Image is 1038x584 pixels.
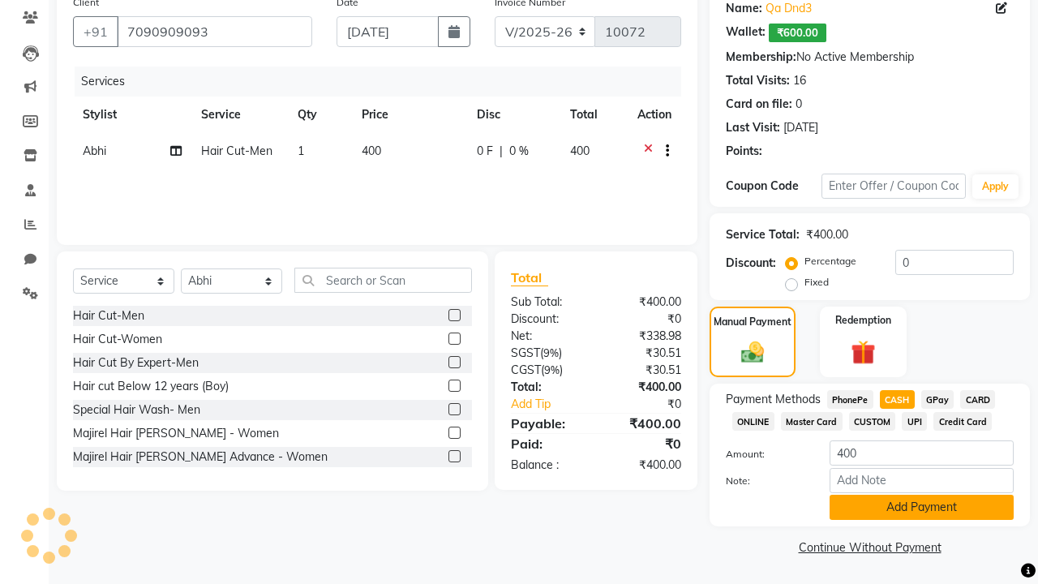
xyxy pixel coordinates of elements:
div: Membership: [726,49,796,66]
button: +91 [73,16,118,47]
div: ₹338.98 [596,328,693,345]
span: Payment Methods [726,391,821,408]
span: Credit Card [933,412,992,431]
div: Total Visits: [726,72,790,89]
th: Qty [288,97,352,133]
div: ₹0 [596,311,693,328]
div: ₹400.00 [806,226,848,243]
a: Continue Without Payment [713,539,1027,556]
div: Hair Cut-Men [73,307,144,324]
input: Amount [830,440,1014,466]
div: Majirel Hair [PERSON_NAME] Advance - Women [73,449,328,466]
span: SGST [511,346,540,360]
div: Last Visit: [726,119,780,136]
div: ₹400.00 [596,414,693,433]
div: Hair cut Below 12 years (Boy) [73,378,229,395]
div: ₹0 [596,434,693,453]
div: No Active Membership [726,49,1014,66]
span: CUSTOM [849,412,896,431]
div: Paid: [499,434,596,453]
span: 9% [544,363,560,376]
div: Discount: [499,311,596,328]
div: ₹30.51 [596,345,693,362]
input: Add Note [830,468,1014,493]
div: Hair Cut By Expert-Men [73,354,199,371]
div: Card on file: [726,96,792,113]
div: ₹400.00 [596,379,693,396]
div: ( ) [499,362,596,379]
div: Net: [499,328,596,345]
div: Hair Cut-Women [73,331,162,348]
div: Service Total: [726,226,800,243]
th: Action [628,97,681,133]
label: Redemption [835,313,891,328]
div: ₹400.00 [596,457,693,474]
label: Amount: [714,447,817,462]
div: Total: [499,379,596,396]
div: Payable: [499,414,596,433]
label: Note: [714,474,817,488]
span: CASH [880,390,915,409]
div: Balance : [499,457,596,474]
label: Percentage [804,254,856,268]
span: CGST [511,363,541,377]
span: 9% [543,346,559,359]
span: Abhi [83,144,106,158]
input: Enter Offer / Coupon Code [821,174,966,199]
span: 0 F [477,143,493,160]
span: 400 [570,144,590,158]
div: [DATE] [783,119,818,136]
span: 1 [298,144,304,158]
label: Manual Payment [714,315,791,329]
span: Total [511,269,548,286]
span: | [500,143,503,160]
th: Total [560,97,628,133]
img: _gift.svg [843,337,884,368]
div: Points: [726,143,762,160]
th: Price [352,97,467,133]
button: Add Payment [830,495,1014,520]
div: Sub Total: [499,294,596,311]
button: Apply [972,174,1019,199]
div: 16 [793,72,806,89]
span: GPay [921,390,954,409]
div: 0 [796,96,802,113]
th: Stylist [73,97,191,133]
span: 400 [362,144,381,158]
div: Services [75,67,693,97]
span: Master Card [781,412,843,431]
div: ₹0 [612,396,693,413]
th: Disc [467,97,560,133]
th: Service [191,97,288,133]
span: ₹600.00 [769,24,826,42]
div: ( ) [499,345,596,362]
label: Fixed [804,275,829,290]
input: Search by Name/Mobile/Email/Code [117,16,312,47]
span: PhonePe [827,390,873,409]
img: _cash.svg [734,339,772,366]
span: CARD [960,390,995,409]
div: ₹400.00 [596,294,693,311]
span: 0 % [509,143,529,160]
div: Majirel Hair [PERSON_NAME] - Women [73,425,279,442]
div: Discount: [726,255,776,272]
div: ₹30.51 [596,362,693,379]
input: Search or Scan [294,268,472,293]
a: Add Tip [499,396,612,413]
div: Coupon Code [726,178,821,195]
span: UPI [902,412,927,431]
div: Wallet: [726,24,766,42]
span: ONLINE [732,412,774,431]
div: Special Hair Wash- Men [73,401,200,419]
span: Hair Cut-Men [201,144,272,158]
